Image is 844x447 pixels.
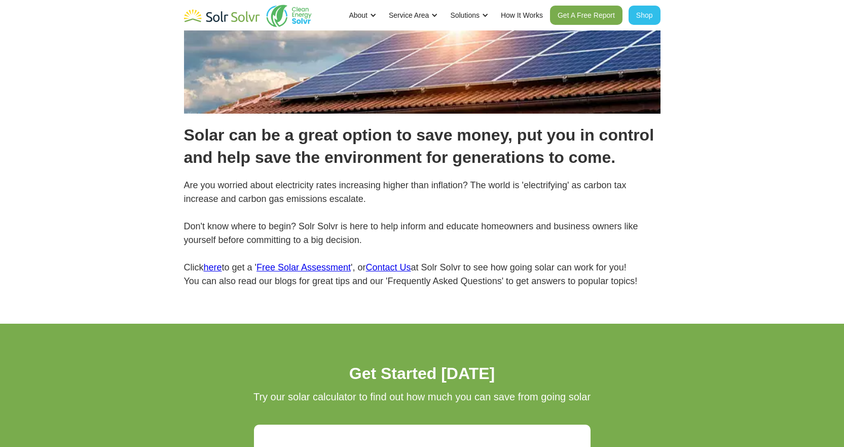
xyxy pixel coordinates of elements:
a: Shop [629,6,660,25]
div: Try our solar calculator to find out how much you can save from going solar [204,391,640,403]
div: Service Area [389,10,429,20]
div: Solutions [450,10,480,20]
h2: Get Started [DATE] [204,364,640,383]
a: Contact Us [366,262,411,272]
a: Get A Free Report [550,6,622,25]
p: Are you worried about electricity rates increasing higher than inflation? The world is 'electrify... [184,179,660,288]
h1: Solar can be a great option to save money, put you in control and help save the environment for g... [184,124,660,168]
div: About [349,10,368,20]
a: here [204,262,222,272]
a: Free Solar Assessment [256,262,351,272]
